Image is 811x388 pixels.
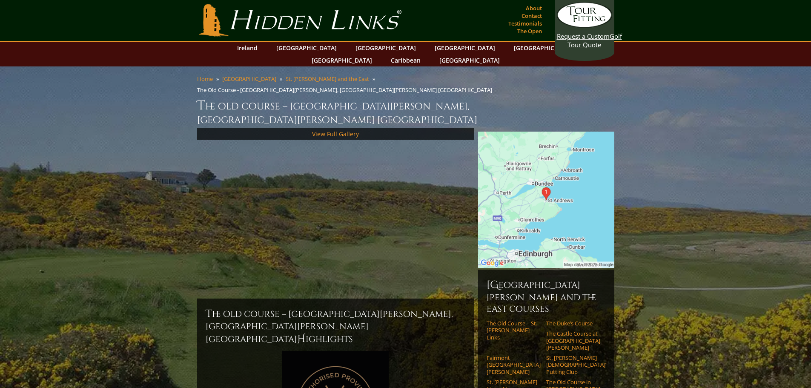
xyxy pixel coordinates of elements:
[197,75,213,83] a: Home
[430,42,499,54] a: [GEOGRAPHIC_DATA]
[312,130,359,138] a: View Full Gallery
[546,320,600,327] a: The Duke’s Course
[222,75,276,83] a: [GEOGRAPHIC_DATA]
[557,2,612,49] a: Request a CustomGolf Tour Quote
[286,75,369,83] a: St. [PERSON_NAME] and the East
[478,132,614,268] img: Google Map of St Andrews Links, St Andrews, United Kingdom
[197,97,614,126] h1: The Old Course – [GEOGRAPHIC_DATA][PERSON_NAME], [GEOGRAPHIC_DATA][PERSON_NAME] [GEOGRAPHIC_DATA]
[524,2,544,14] a: About
[197,86,496,94] li: The Old Course - [GEOGRAPHIC_DATA][PERSON_NAME], [GEOGRAPHIC_DATA][PERSON_NAME] [GEOGRAPHIC_DATA]
[519,10,544,22] a: Contact
[435,54,504,66] a: [GEOGRAPHIC_DATA]
[233,42,262,54] a: Ireland
[515,25,544,37] a: The Open
[487,354,541,375] a: Fairmont [GEOGRAPHIC_DATA][PERSON_NAME]
[206,307,465,346] h2: The Old Course – [GEOGRAPHIC_DATA][PERSON_NAME], [GEOGRAPHIC_DATA][PERSON_NAME] [GEOGRAPHIC_DATA]...
[487,320,541,341] a: The Old Course – St. [PERSON_NAME] Links
[546,354,600,375] a: St. [PERSON_NAME] [DEMOGRAPHIC_DATA]’ Putting Club
[307,54,376,66] a: [GEOGRAPHIC_DATA]
[506,17,544,29] a: Testimonials
[546,330,600,351] a: The Castle Course at [GEOGRAPHIC_DATA][PERSON_NAME]
[557,32,610,40] span: Request a Custom
[510,42,579,54] a: [GEOGRAPHIC_DATA]
[272,42,341,54] a: [GEOGRAPHIC_DATA]
[297,332,306,346] span: H
[487,278,606,315] h6: [GEOGRAPHIC_DATA][PERSON_NAME] and the East Courses
[387,54,425,66] a: Caribbean
[351,42,420,54] a: [GEOGRAPHIC_DATA]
